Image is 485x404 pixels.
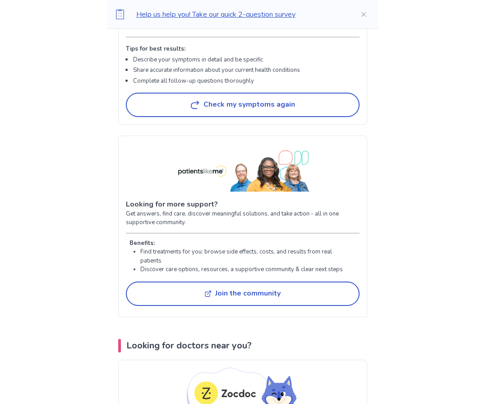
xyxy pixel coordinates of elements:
[126,274,360,306] a: Join the community
[126,199,360,210] p: Looking for more support?
[140,248,349,265] li: Find treatments for you: browse side effects, costs, and results from real patients
[133,56,300,65] p: Describe your symptoms in detail and be specific
[133,66,300,75] p: Share accurate information about your current health conditions
[126,282,360,306] button: Join the community
[126,93,360,117] button: Check my symptoms again
[133,77,300,86] p: Complete all follow-up questions thoroughly
[126,210,360,227] p: Get answers, find care, discover meaningful solutions, and take action - all in one supportive co...
[126,45,300,54] p: Tips for best results:
[129,239,349,248] p: Benefits:
[175,150,310,192] img: Patients Like Me
[140,265,349,274] li: Discover care options, resources, a supportive community & clear next steps
[136,9,346,20] p: Help us help you! Take our quick 2-question survey
[126,339,252,352] p: Looking for doctors near you?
